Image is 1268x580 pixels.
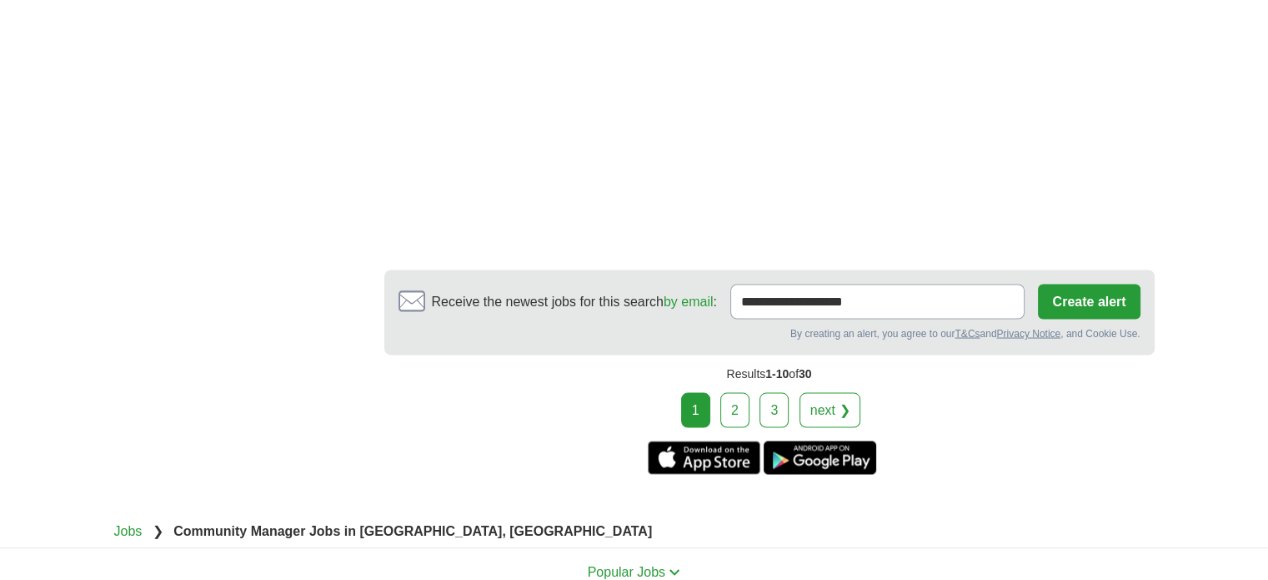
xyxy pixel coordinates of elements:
a: Get the iPhone app [648,441,760,474]
div: By creating an alert, you agree to our and , and Cookie Use. [398,325,1140,340]
img: toggle icon [669,568,680,576]
a: Get the Android app [764,441,876,474]
div: Results of [384,355,1155,392]
span: 30 [799,366,812,380]
button: Create alert [1038,284,1140,319]
span: ❯ [153,523,163,537]
a: by email [664,294,714,308]
a: next ❯ [799,392,861,427]
span: 1-10 [765,366,789,380]
span: Popular Jobs [588,564,665,578]
a: T&Cs [955,327,980,339]
a: 3 [759,392,789,427]
strong: Community Manager Jobs in [GEOGRAPHIC_DATA], [GEOGRAPHIC_DATA] [173,523,652,537]
div: 1 [681,392,710,427]
a: 2 [720,392,749,427]
a: Privacy Notice [996,327,1060,339]
span: Receive the newest jobs for this search : [432,291,717,311]
a: Jobs [114,523,143,537]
